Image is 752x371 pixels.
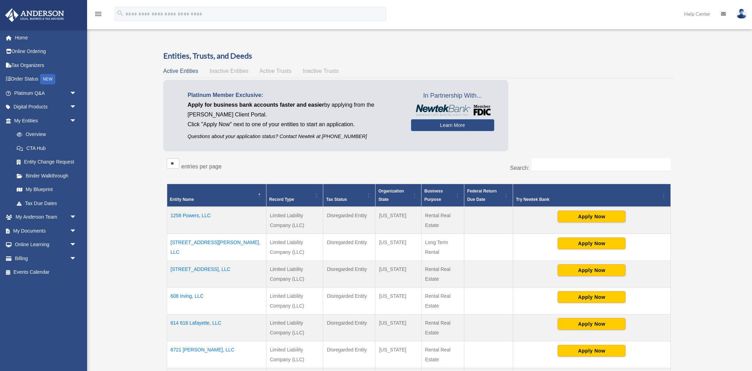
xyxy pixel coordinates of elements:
td: Rental Real Estate [421,315,464,341]
span: Apply for business bank accounts faster and easier [188,102,324,108]
button: Apply Now [558,318,626,330]
p: Click "Apply Now" next to one of your entities to start an application. [188,120,401,129]
td: Rental Real Estate [421,341,464,368]
a: Tax Organizers [5,58,87,72]
td: Disregarded Entity [323,207,375,234]
div: Try Newtek Bank [516,195,660,204]
th: Try Newtek Bank : Activate to sort [513,184,670,207]
td: Disregarded Entity [323,315,375,341]
label: Search: [510,165,529,171]
a: Billingarrow_drop_down [5,251,87,265]
a: Platinum Q&Aarrow_drop_down [5,86,87,100]
button: Apply Now [558,345,626,357]
td: Limited Liability Company (LLC) [266,207,323,234]
span: Active Entities [163,68,198,74]
span: Organization State [378,189,404,202]
span: arrow_drop_down [70,238,84,252]
th: Business Purpose: Activate to sort [421,184,464,207]
td: Long Term Rental [421,234,464,261]
span: Tax Status [326,197,347,202]
a: Digital Productsarrow_drop_down [5,100,87,114]
button: Apply Now [558,211,626,222]
img: User Pic [736,9,747,19]
button: Apply Now [558,291,626,303]
span: arrow_drop_down [70,114,84,128]
a: Order StatusNEW [5,72,87,86]
td: Rental Real Estate [421,288,464,315]
span: arrow_drop_down [70,224,84,238]
label: entries per page [181,164,222,169]
i: menu [94,10,102,18]
span: Entity Name [170,197,194,202]
td: Disregarded Entity [323,261,375,288]
td: 614 616 Lafayette, LLC [167,315,266,341]
td: 1258 Powers, LLC [167,207,266,234]
a: Home [5,31,87,45]
span: Business Purpose [424,189,443,202]
td: [US_STATE] [375,315,421,341]
span: arrow_drop_down [70,251,84,266]
td: Limited Liability Company (LLC) [266,288,323,315]
td: [US_STATE] [375,261,421,288]
td: Disregarded Entity [323,341,375,368]
button: Apply Now [558,237,626,249]
th: Record Type: Activate to sort [266,184,323,207]
td: 6721 [PERSON_NAME], LLC [167,341,266,368]
td: [US_STATE] [375,234,421,261]
i: search [116,9,124,17]
a: Entity Change Request [10,155,84,169]
a: CTA Hub [10,141,84,155]
td: Limited Liability Company (LLC) [266,315,323,341]
a: Tax Due Dates [10,196,84,210]
span: arrow_drop_down [70,100,84,114]
td: Limited Liability Company (LLC) [266,341,323,368]
a: Binder Walkthrough [10,169,84,183]
td: [STREET_ADDRESS], LLC [167,261,266,288]
span: Federal Return Due Date [467,189,497,202]
img: NewtekBankLogoSM.png [414,105,491,116]
td: Rental Real Estate [421,261,464,288]
a: Online Ordering [5,45,87,59]
a: Learn More [411,119,494,131]
th: Entity Name: Activate to invert sorting [167,184,266,207]
td: [US_STATE] [375,207,421,234]
th: Organization State: Activate to sort [375,184,421,207]
p: Platinum Member Exclusive: [188,90,401,100]
h3: Entities, Trusts, and Deeds [163,51,674,61]
td: Disregarded Entity [323,234,375,261]
a: Overview [10,128,80,142]
th: Tax Status: Activate to sort [323,184,375,207]
span: Inactive Entities [209,68,248,74]
td: Limited Liability Company (LLC) [266,234,323,261]
a: menu [94,12,102,18]
span: Inactive Trusts [303,68,339,74]
img: Anderson Advisors Platinum Portal [3,8,66,22]
td: [US_STATE] [375,288,421,315]
a: Events Calendar [5,265,87,279]
a: My Entitiesarrow_drop_down [5,114,84,128]
span: arrow_drop_down [70,86,84,100]
th: Federal Return Due Date: Activate to sort [464,184,513,207]
td: [US_STATE] [375,341,421,368]
td: Disregarded Entity [323,288,375,315]
div: NEW [40,74,55,84]
a: My Blueprint [10,183,84,197]
td: [STREET_ADDRESS][PERSON_NAME], LLC [167,234,266,261]
a: Online Learningarrow_drop_down [5,238,87,252]
td: 608 Irving, LLC [167,288,266,315]
span: arrow_drop_down [70,210,84,225]
button: Apply Now [558,264,626,276]
a: My Documentsarrow_drop_down [5,224,87,238]
p: by applying from the [PERSON_NAME] Client Portal. [188,100,401,120]
span: Active Trusts [259,68,292,74]
td: Rental Real Estate [421,207,464,234]
span: Record Type [269,197,294,202]
a: My Anderson Teamarrow_drop_down [5,210,87,224]
td: Limited Liability Company (LLC) [266,261,323,288]
p: Questions about your application status? Contact Newtek at [PHONE_NUMBER] [188,132,401,141]
span: In Partnership With... [411,90,494,101]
